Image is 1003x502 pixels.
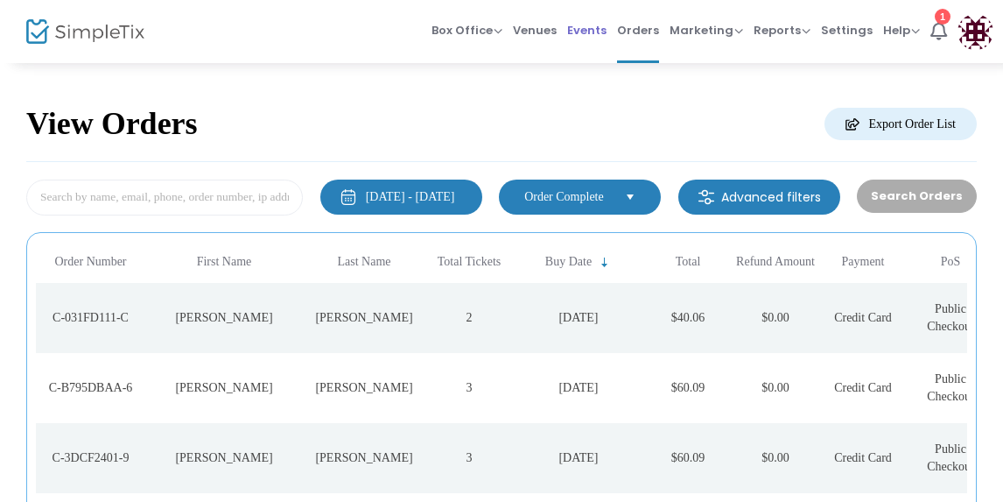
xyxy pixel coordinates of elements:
div: 9/18/2025 [517,379,640,397]
h2: View Orders [26,105,198,144]
td: $60.09 [644,423,732,493]
div: 9/17/2025 [517,449,640,467]
div: Gilbert [307,449,421,467]
m-button: Export Order List [824,108,977,140]
td: 3 [425,423,513,493]
span: Venues [513,8,557,53]
m-button: Advanced filters [678,180,840,215]
span: Events [567,8,607,53]
th: Total [644,242,732,283]
div: C-031FD111-C [40,309,141,327]
span: Credit Card [834,311,892,324]
div: Fabiani [307,379,421,397]
span: PoS [941,255,961,270]
button: [DATE] - [DATE] [320,180,482,215]
span: Credit Card [834,381,892,394]
span: Reports [754,22,810,39]
th: Refund Amount [732,242,819,283]
span: Marketing [670,22,743,39]
td: $0.00 [732,283,819,353]
span: Box Office [431,22,502,39]
img: monthly [340,188,357,206]
div: 1 [935,9,950,25]
div: Christine [150,379,298,397]
span: First Name [197,255,252,270]
div: 9/18/2025 [517,309,640,327]
span: Public Checkout [927,302,974,333]
div: georgeson [307,309,421,327]
span: Order Complete [524,188,611,206]
td: $0.00 [732,423,819,493]
span: Sortable [598,256,612,270]
span: Order Number [54,255,126,270]
td: $60.09 [644,353,732,423]
div: Jennifer [150,449,298,467]
span: Public Checkout [927,442,974,473]
div: C-3DCF2401-9 [40,449,141,467]
span: Payment [842,255,885,270]
span: Help [883,22,920,39]
span: Buy Date [545,255,592,270]
td: $0.00 [732,353,819,423]
img: filter [698,188,715,206]
span: Orders [617,8,659,53]
span: Credit Card [834,451,892,464]
td: 3 [425,353,513,423]
button: Select [618,187,642,207]
td: 2 [425,283,513,353]
div: [DATE] - [DATE] [366,188,455,206]
td: $40.06 [644,283,732,353]
input: Search by name, email, phone, order number, ip address, or last 4 digits of card [26,180,303,216]
div: linda [150,309,298,327]
span: Settings [821,8,873,53]
th: Total Tickets [425,242,513,283]
span: Public Checkout [927,372,974,403]
div: C-B795DBAA-6 [40,379,141,397]
span: Last Name [337,255,390,270]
